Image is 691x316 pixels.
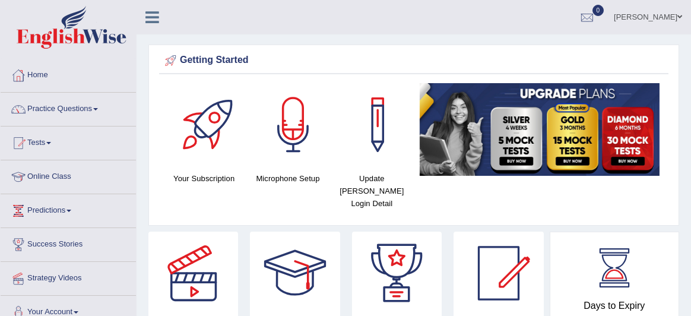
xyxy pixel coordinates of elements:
[1,262,136,292] a: Strategy Videos
[1,93,136,122] a: Practice Questions
[1,228,136,258] a: Success Stories
[168,172,240,185] h4: Your Subscription
[1,160,136,190] a: Online Class
[252,172,324,185] h4: Microphone Setup
[592,5,604,16] span: 0
[563,301,666,311] h4: Days to Expiry
[420,83,660,176] img: small5.jpg
[1,127,136,156] a: Tests
[1,59,136,89] a: Home
[336,172,408,210] h4: Update [PERSON_NAME] Login Detail
[162,52,665,69] div: Getting Started
[1,194,136,224] a: Predictions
